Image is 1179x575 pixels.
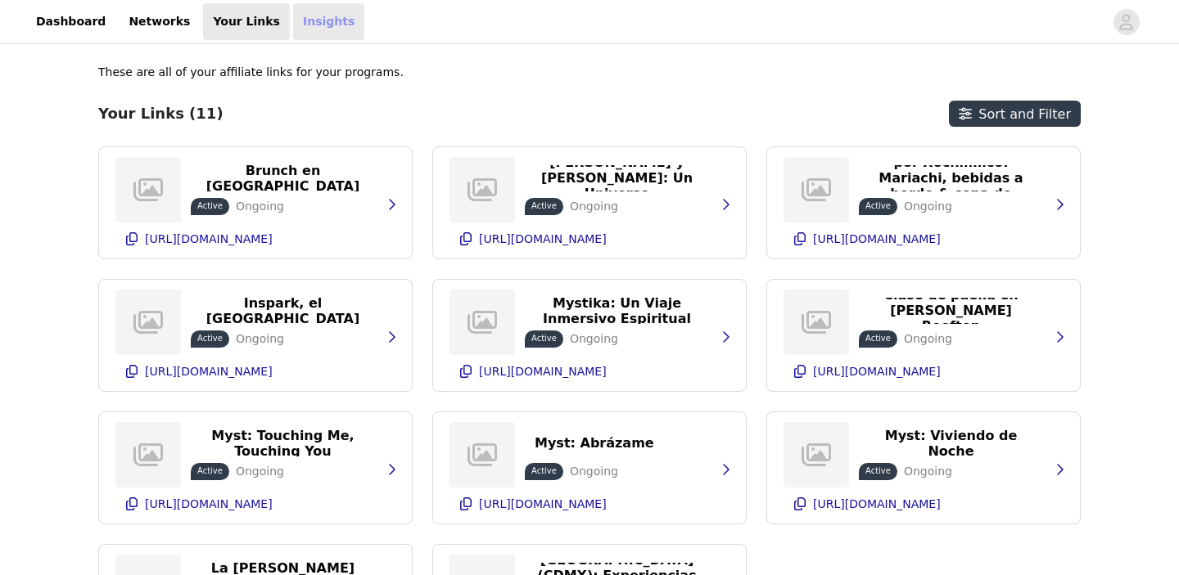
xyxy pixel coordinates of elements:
p: Active [531,332,557,344]
button: [URL][DOMAIN_NAME] [784,491,1064,517]
button: Myst: Abrázame [525,430,664,456]
p: Ongoing [904,198,952,215]
button: Brunch en [GEOGRAPHIC_DATA] [191,165,375,191]
p: Active [865,332,891,344]
button: Clase de paella en [PERSON_NAME] Rooftop [859,298,1043,324]
p: Active [865,200,891,212]
p: [PERSON_NAME] y [PERSON_NAME]: Un Universo [535,155,699,201]
p: Ongoing [236,463,284,480]
button: [URL][DOMAIN_NAME] [449,491,730,517]
button: [URL][DOMAIN_NAME] [784,358,1064,384]
button: Sort and Filter [949,101,1081,127]
a: Your Links [203,3,290,40]
button: [URL][DOMAIN_NAME] [449,226,730,252]
p: [URL][DOMAIN_NAME] [813,497,941,510]
p: Ongoing [570,198,618,215]
button: [URL][DOMAIN_NAME] [115,226,395,252]
p: Ongoing [570,330,618,348]
button: [URL][DOMAIN_NAME] [115,491,395,517]
button: Inspark, el [GEOGRAPHIC_DATA] [191,298,375,324]
p: Active [531,200,557,212]
p: Myst: Viviendo de Noche [869,428,1033,459]
p: These are all of your affiliate links for your programs. [98,64,404,81]
button: [URL][DOMAIN_NAME] [784,226,1064,252]
button: Myst: Viviendo de Noche [859,430,1043,456]
p: [URL][DOMAIN_NAME] [145,232,273,245]
button: Mystika: Un Viaje Inmersivo Espiritual [525,298,709,324]
p: Myst: Abrázame [535,435,654,451]
p: Mystika: Un Viaje Inmersivo Espiritual [535,295,699,326]
p: Clase de paella en [PERSON_NAME] Rooftop [869,287,1033,334]
p: [URL][DOMAIN_NAME] [145,497,273,510]
button: [PERSON_NAME] y [PERSON_NAME]: Un Universo [525,165,709,191]
p: Active [197,200,223,212]
p: [URL][DOMAIN_NAME] [813,365,941,378]
p: Fiesta en Trajinera por Xochimilco: Mariachi, bebidas a bordo & cena de tacos [869,139,1033,217]
p: Ongoing [904,330,952,348]
p: Myst: Touching Me, Touching You [201,428,365,459]
div: avatar [1118,9,1134,35]
p: Ongoing [904,463,952,480]
p: [URL][DOMAIN_NAME] [479,365,607,378]
p: [URL][DOMAIN_NAME] [145,365,273,378]
p: Ongoing [236,330,284,348]
h3: Your Links (11) [98,105,224,123]
p: Inspark, el [GEOGRAPHIC_DATA] [201,295,365,326]
button: [URL][DOMAIN_NAME] [115,358,395,384]
p: [URL][DOMAIN_NAME] [813,232,941,245]
button: [URL][DOMAIN_NAME] [449,358,730,384]
a: Dashboard [26,3,115,40]
button: Myst: Touching Me, Touching You [191,430,375,456]
p: Active [865,465,891,477]
a: Networks [119,3,200,40]
p: [URL][DOMAIN_NAME] [479,497,607,510]
p: Active [197,332,223,344]
a: Insights [293,3,364,40]
p: Ongoing [570,463,618,480]
p: Brunch en [GEOGRAPHIC_DATA] [201,163,365,194]
p: Active [197,465,223,477]
p: Active [531,465,557,477]
p: Ongoing [236,198,284,215]
button: Fiesta en Trajinera por Xochimilco: Mariachi, bebidas a bordo & cena de tacos [859,165,1043,191]
p: [URL][DOMAIN_NAME] [479,232,607,245]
